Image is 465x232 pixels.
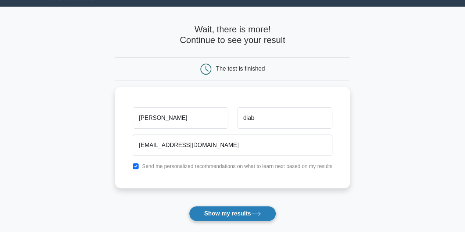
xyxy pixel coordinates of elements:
[142,163,332,169] label: Send me personalized recommendations on what to learn next based on my results
[237,107,332,129] input: Last name
[189,206,276,221] button: Show my results
[133,135,332,156] input: Email
[133,107,228,129] input: First name
[216,65,265,72] div: The test is finished
[115,24,350,46] h4: Wait, there is more! Continue to see your result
